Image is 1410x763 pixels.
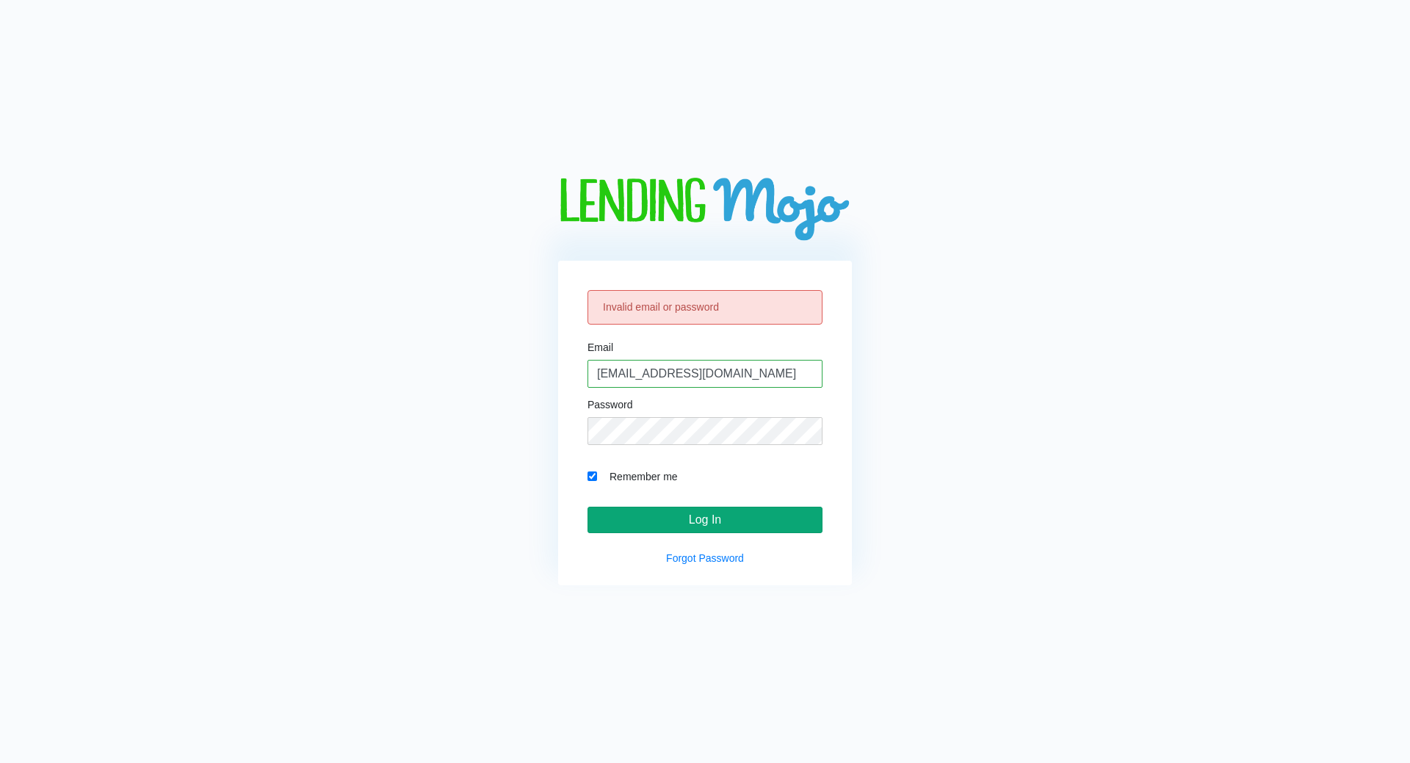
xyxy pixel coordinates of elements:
[666,552,744,564] a: Forgot Password
[587,507,822,533] input: Log In
[587,399,632,410] label: Password
[587,290,822,325] div: Invalid email or password
[587,342,613,352] label: Email
[558,178,852,243] img: logo-big.png
[602,468,822,485] label: Remember me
